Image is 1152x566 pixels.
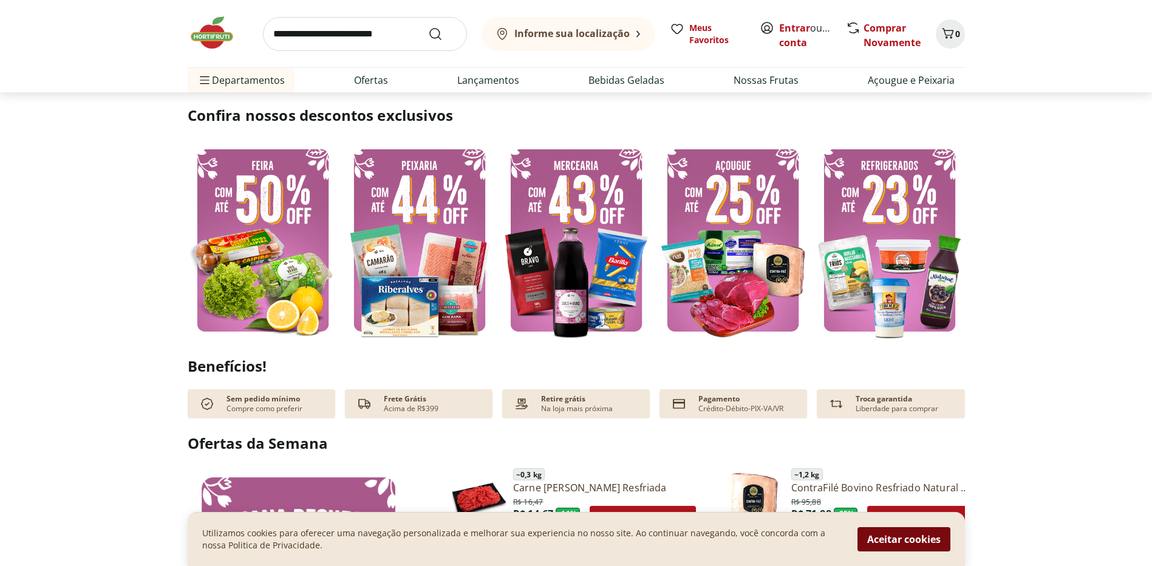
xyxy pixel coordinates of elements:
input: search [263,17,467,51]
a: Bebidas Geladas [588,73,664,87]
b: Informe sua localização [514,27,630,40]
p: Crédito-Débito-PIX-VA/VR [698,404,783,414]
p: Troca garantida [856,394,912,404]
img: mercearia [501,140,652,341]
p: Retire grátis [541,394,585,404]
img: feira [188,140,338,341]
p: Liberdade para comprar [856,404,938,414]
span: Meus Favoritos [689,22,745,46]
span: - 11 % [556,508,580,520]
p: Utilizamos cookies para oferecer uma navegação personalizada e melhorar sua experiencia no nosso ... [202,527,843,551]
h2: Ofertas da Semana [188,433,965,454]
img: Carne Moída Bovina Resfriada [450,470,508,528]
img: truck [355,394,374,414]
p: Na loja mais próxima [541,404,613,414]
p: Sem pedido mínimo [227,394,300,404]
h2: Benefícios! [188,358,965,375]
a: Nossas Frutas [734,73,799,87]
a: ContraFilé Bovino Resfriado Natural Da Terra [791,481,974,494]
p: Compre como preferir [227,404,302,414]
button: Submit Search [428,27,457,41]
img: resfriados [814,140,965,341]
span: ~ 1,2 kg [791,468,823,480]
p: Acima de R$399 [384,404,438,414]
span: R$ 16,47 [513,495,543,507]
a: Meus Favoritos [670,22,745,46]
span: Adicionar [888,511,953,525]
span: - 25 % [834,508,858,520]
span: 0 [955,28,960,39]
a: Entrar [779,21,810,35]
button: Menu [197,66,212,95]
a: Ofertas [354,73,388,87]
img: check [197,394,217,414]
img: pescados [344,140,495,341]
a: Açougue e Peixaria [868,73,955,87]
span: R$ 14,67 [513,507,553,520]
img: Hortifruti [188,15,248,51]
span: Adicionar [610,511,675,525]
span: ou [779,21,833,50]
button: Adicionar [867,506,973,530]
button: Carrinho [936,19,965,49]
a: Lançamentos [457,73,519,87]
button: Adicionar [590,506,696,530]
button: Informe sua localização [482,17,655,51]
a: Criar conta [779,21,846,49]
img: Devolução [827,394,846,414]
a: Carne [PERSON_NAME] Resfriada [513,481,696,494]
p: Pagamento [698,394,740,404]
button: Aceitar cookies [857,527,950,551]
img: açougue [658,140,808,341]
span: ~ 0,3 kg [513,468,545,480]
a: Comprar Novamente [864,21,921,49]
span: R$ 95,88 [791,495,821,507]
p: Frete Grátis [384,394,426,404]
img: payment [512,394,531,414]
h2: Confira nossos descontos exclusivos [188,106,965,125]
span: R$ 71,88 [791,507,831,520]
img: card [669,394,689,414]
span: Departamentos [197,66,285,95]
